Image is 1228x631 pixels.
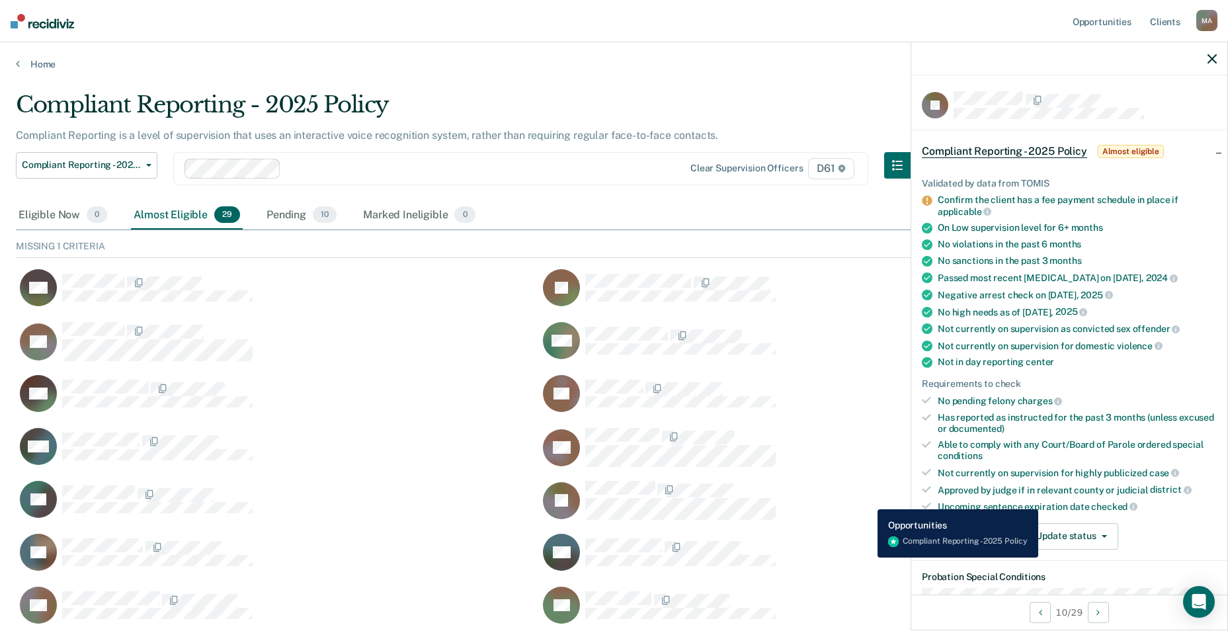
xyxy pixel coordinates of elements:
div: CaseloadOpportunityCell-00652964 [16,427,539,480]
span: conditions [938,450,983,461]
button: Next Opportunity [1088,602,1109,623]
div: No high needs as of [DATE], [938,306,1217,318]
span: documented) [949,423,1004,434]
span: 2025 [1055,306,1087,317]
span: charges [1018,396,1063,406]
div: Able to comply with any Court/Board of Parole ordered special [938,439,1217,462]
div: Clear supervision officers [690,163,803,174]
button: Update status [1024,523,1118,550]
div: CaseloadOpportunityCell-00616551 [539,321,1062,374]
span: violence [1117,341,1163,351]
div: Not currently on supervision as convicted sex [938,323,1217,335]
span: months [1071,222,1103,233]
div: CaseloadOpportunityCell-00634652 [16,321,539,374]
span: 0 [454,206,475,224]
div: Upcoming sentence expiration date [938,501,1217,513]
span: Compliant Reporting - 2025 Policy [922,145,1087,158]
div: Open Intercom Messenger [1183,586,1215,618]
a: Home [16,58,1212,70]
div: Has reported as instructed for the past 3 months (unless excused or [938,412,1217,435]
div: CaseloadOpportunityCell-00657221 [539,427,1062,480]
span: offender [1133,323,1180,334]
a: Navigate to form link [922,523,1019,550]
span: 29 [214,206,240,224]
span: Almost eligible [1098,145,1164,158]
span: district [1150,484,1192,495]
div: CaseloadOpportunityCell-00539710 [16,374,539,427]
div: Approved by judge if in relevant county or judicial [938,484,1217,496]
div: Compliant Reporting - 2025 PolicyAlmost eligible [911,130,1227,173]
div: Not currently on supervision for domestic [938,340,1217,352]
div: Eligible Now [16,201,110,230]
span: case [1149,468,1179,478]
div: CaseloadOpportunityCell-00645964 [539,533,1062,586]
img: Recidiviz [11,14,74,28]
div: Pending [264,201,339,230]
span: 2025 [1081,290,1112,300]
div: Confirm the client has a fee payment schedule in place if applicable [938,194,1217,217]
div: Validated by data from TOMIS [922,178,1217,189]
span: 2024 [1146,273,1178,283]
div: Almost Eligible [131,201,243,230]
button: Previous Opportunity [1030,602,1051,623]
div: No pending felony [938,395,1217,407]
div: CaseloadOpportunityCell-00367909 [539,480,1062,533]
div: CaseloadOpportunityCell-00643886 [539,374,1062,427]
div: Passed most recent [MEDICAL_DATA] on [DATE], [938,272,1217,284]
dt: Probation Special Conditions [922,571,1217,583]
span: months [1049,255,1081,266]
div: Not currently on supervision for highly publicized [938,467,1217,479]
p: Compliant Reporting is a level of supervision that uses an interactive voice recognition system, ... [16,129,718,142]
button: Auto-fill referral [922,523,1014,550]
div: Negative arrest check on [DATE], [938,289,1217,301]
span: D61 [808,158,854,179]
div: No violations in the past 6 [938,239,1217,250]
div: 10 / 29 [911,595,1227,630]
div: Missing 1 Criteria [16,241,1212,258]
span: center [1026,357,1054,367]
div: On Low supervision level for 6+ [938,222,1217,233]
span: months [1049,239,1081,249]
span: checked [1091,501,1137,512]
div: No sanctions in the past 3 [938,255,1217,267]
div: Requirements to check [922,378,1217,390]
div: CaseloadOpportunityCell-00659360 [16,480,539,533]
div: CaseloadOpportunityCell-00645462 [539,269,1062,321]
div: CaseloadOpportunityCell-00650897 [16,533,539,586]
div: CaseloadOpportunityCell-00483154 [16,269,539,321]
div: M A [1196,10,1217,31]
span: Compliant Reporting - 2025 Policy [22,159,141,171]
div: Marked Ineligible [360,201,478,230]
div: Not in day reporting [938,357,1217,368]
span: 10 [313,206,337,224]
span: 0 [87,206,107,224]
div: Compliant Reporting - 2025 Policy [16,91,937,129]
